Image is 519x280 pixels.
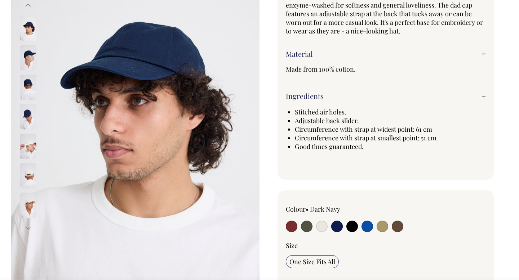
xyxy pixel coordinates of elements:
[23,220,34,236] button: Next
[20,134,36,159] img: natural
[286,241,485,250] div: Size
[295,108,346,116] span: Stitched air holes.
[20,104,36,129] img: dark-navy
[286,65,356,73] span: Made from 100% cotton.
[295,142,364,151] span: Good times guaranteed.
[295,125,432,134] span: Circumference with strap at widest point: 61 cm
[20,193,36,218] img: natural
[20,74,36,100] img: dark-navy
[286,255,339,268] input: One Size Fits All
[295,134,436,142] span: Circumference with strap at smallest point: 51 cm
[20,163,36,188] img: natural
[286,50,485,58] a: Material
[289,257,335,266] span: One Size Fits All
[20,45,36,70] img: dark-navy
[286,92,485,100] a: Ingredients
[286,205,366,213] div: Colour
[20,15,36,41] img: dark-navy
[295,116,359,125] span: Adjustable back slider.
[306,205,309,213] span: •
[310,205,340,213] label: Dark Navy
